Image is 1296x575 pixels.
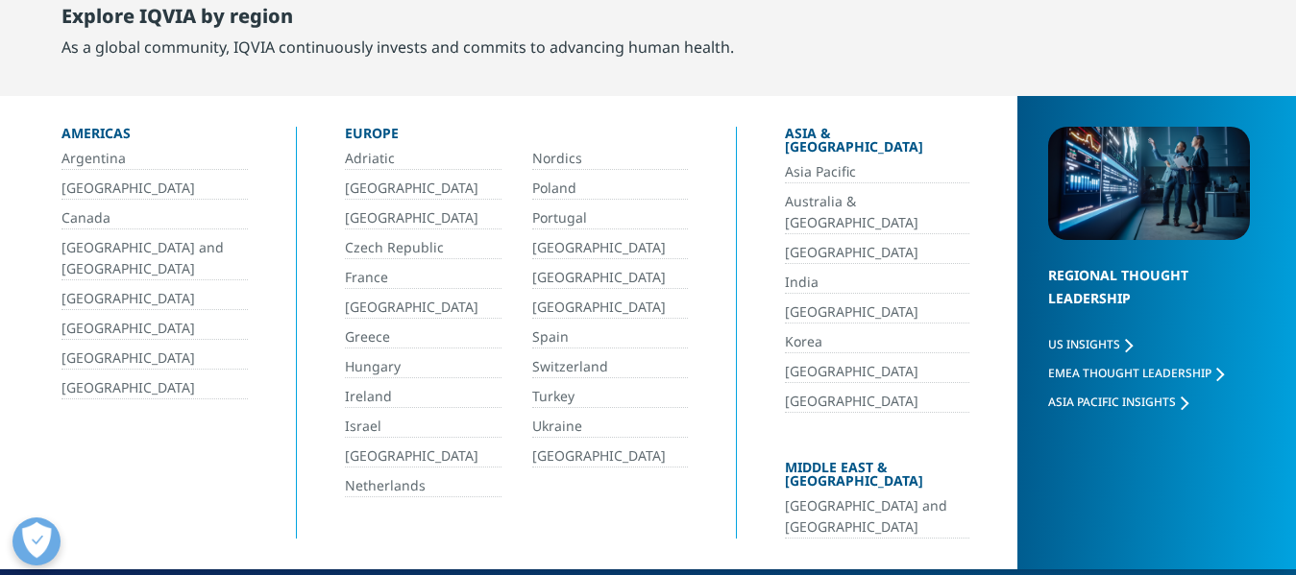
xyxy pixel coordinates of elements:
[345,207,501,229] a: [GEOGRAPHIC_DATA]
[785,391,968,413] a: [GEOGRAPHIC_DATA]
[785,301,968,323] a: [GEOGRAPHIC_DATA]
[532,445,689,467] a: [GEOGRAPHIC_DATA]
[785,161,968,183] a: Asia Pacific
[785,461,968,495] div: Middle East & [GEOGRAPHIC_DATA]
[532,207,689,229] a: Portugal
[61,127,248,148] div: Americas
[785,127,968,161] div: Asia & [GEOGRAPHIC_DATA]
[61,377,248,399] a: [GEOGRAPHIC_DATA]
[61,5,734,36] div: Explore IQVIA by region
[1048,336,1120,352] span: US Insights
[1048,394,1176,410] span: Asia Pacific Insights
[785,331,968,353] a: Korea
[1048,264,1250,334] div: Regional Thought Leadership
[61,207,248,229] a: Canada
[532,148,689,170] a: Nordics
[1048,365,1211,381] span: EMEA Thought Leadership
[1048,394,1188,410] a: Asia Pacific Insights
[1048,336,1133,352] a: US Insights
[532,356,689,378] a: Switzerland
[532,386,689,408] a: Turkey
[785,191,968,234] a: Australia & [GEOGRAPHIC_DATA]
[532,267,689,289] a: [GEOGRAPHIC_DATA]
[345,178,501,200] a: [GEOGRAPHIC_DATA]
[61,288,248,310] a: [GEOGRAPHIC_DATA]
[345,237,501,259] a: Czech Republic
[532,178,689,200] a: Poland
[61,237,248,280] a: [GEOGRAPHIC_DATA] and [GEOGRAPHIC_DATA]
[785,242,968,264] a: [GEOGRAPHIC_DATA]
[532,416,689,438] a: Ukraine
[785,272,968,294] a: India
[532,237,689,259] a: [GEOGRAPHIC_DATA]
[61,347,248,370] a: [GEOGRAPHIC_DATA]
[785,495,968,539] a: [GEOGRAPHIC_DATA] and [GEOGRAPHIC_DATA]
[532,326,689,348] a: Spain
[61,318,248,340] a: [GEOGRAPHIC_DATA]
[1048,127,1250,240] img: 2093_analyzing-data-using-big-screen-display-and-laptop.png
[345,416,501,438] a: Israel
[345,267,501,289] a: France
[785,361,968,383] a: [GEOGRAPHIC_DATA]
[345,127,688,148] div: Europe
[345,475,501,497] a: Netherlands
[345,148,501,170] a: Adriatic
[12,517,61,565] button: Abrir preferências
[61,36,734,59] div: As a global community, IQVIA continuously invests and commits to advancing human health.
[61,178,248,200] a: [GEOGRAPHIC_DATA]
[61,148,248,170] a: Argentina
[345,386,501,408] a: Ireland
[345,326,501,348] a: Greece
[345,356,501,378] a: Hungary
[1048,365,1224,381] a: EMEA Thought Leadership
[345,445,501,467] a: [GEOGRAPHIC_DATA]
[532,297,689,319] a: [GEOGRAPHIC_DATA]
[345,297,501,319] a: [GEOGRAPHIC_DATA]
